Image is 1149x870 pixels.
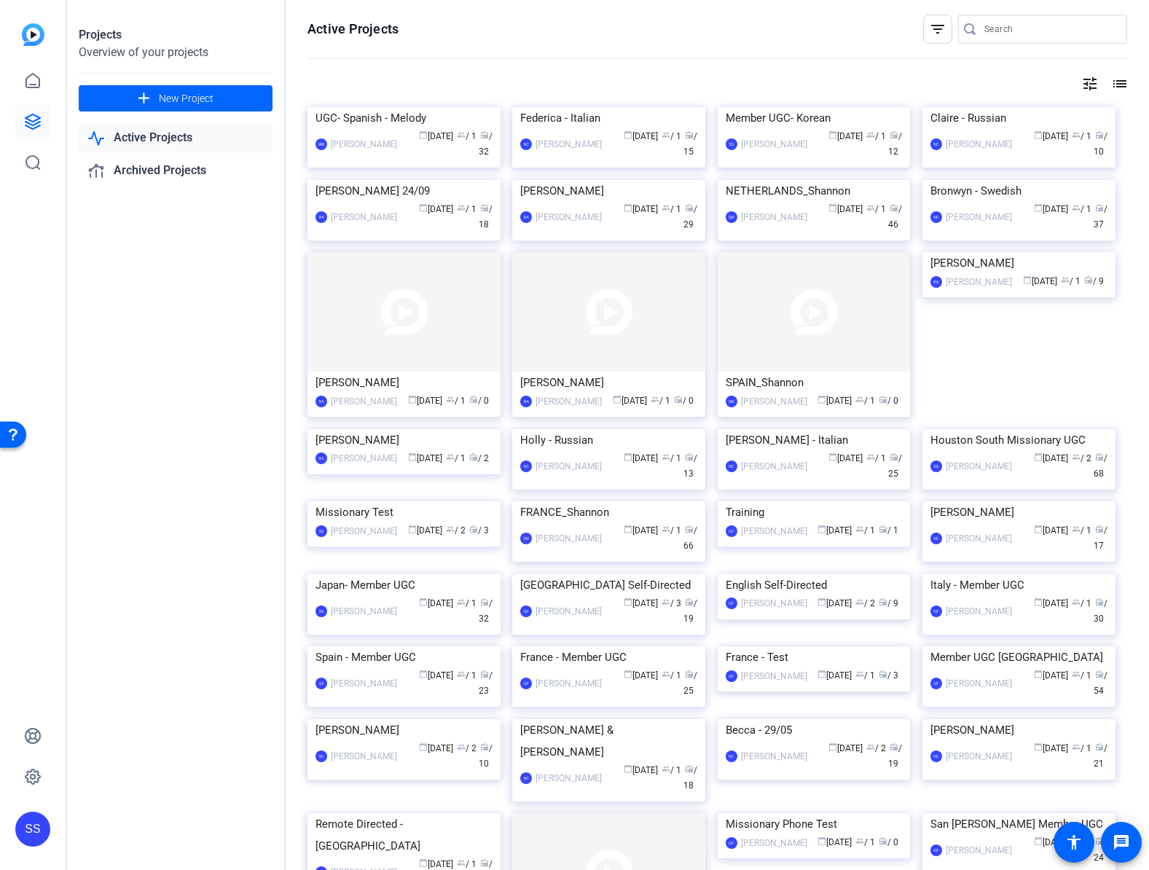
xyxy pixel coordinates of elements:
[674,396,694,406] span: / 0
[855,670,864,678] span: group
[408,452,417,461] span: calendar_today
[331,137,397,152] div: [PERSON_NAME]
[685,597,694,606] span: radio
[1095,670,1104,678] span: radio
[930,751,942,762] div: NC
[685,203,694,212] span: radio
[685,525,694,533] span: radio
[1061,276,1081,286] span: / 1
[855,525,864,533] span: group
[1094,670,1107,696] span: / 54
[866,203,875,212] span: group
[741,669,807,683] div: [PERSON_NAME]
[685,670,694,678] span: radio
[1095,130,1104,139] span: radio
[946,676,1012,691] div: [PERSON_NAME]
[879,525,887,533] span: radio
[315,646,493,668] div: Spain - Member UGC
[828,743,863,753] span: [DATE]
[930,180,1107,202] div: Bronwyn - Swedish
[817,597,826,606] span: calendar_today
[408,395,417,404] span: calendar_today
[1034,743,1068,753] span: [DATE]
[866,742,875,751] span: group
[624,670,658,681] span: [DATE]
[315,574,493,596] div: Japan- Member UGC
[1023,276,1057,286] span: [DATE]
[1072,130,1081,139] span: group
[419,670,453,681] span: [DATE]
[457,742,466,751] span: group
[536,676,602,691] div: [PERSON_NAME]
[457,670,477,681] span: / 1
[79,123,272,153] a: Active Projects
[662,203,670,212] span: group
[1072,670,1081,678] span: group
[624,452,632,461] span: calendar_today
[726,501,903,523] div: Training
[1094,743,1107,769] span: / 21
[624,131,658,141] span: [DATE]
[817,396,852,406] span: [DATE]
[1094,131,1107,157] span: / 10
[866,204,886,214] span: / 1
[930,606,942,617] div: GF
[331,210,397,224] div: [PERSON_NAME]
[1094,453,1107,479] span: / 68
[1113,834,1130,851] mat-icon: message
[520,533,532,544] div: SM
[446,453,466,463] span: / 1
[674,395,683,404] span: radio
[890,742,898,751] span: radio
[315,180,493,202] div: [PERSON_NAME] 24/09
[726,597,737,609] div: GF
[1072,204,1091,214] span: / 1
[1084,276,1104,286] span: / 9
[408,453,442,463] span: [DATE]
[726,211,737,223] div: SM
[479,670,493,696] span: / 23
[520,138,532,150] div: NC
[457,743,477,753] span: / 2
[457,130,466,139] span: group
[79,156,272,186] a: Archived Projects
[520,180,697,202] div: [PERSON_NAME]
[879,598,898,608] span: / 9
[726,751,737,762] div: NC
[624,453,658,463] span: [DATE]
[408,525,417,533] span: calendar_today
[741,210,807,224] div: [PERSON_NAME]
[1110,75,1127,93] mat-icon: list
[890,203,898,212] span: radio
[866,131,886,141] span: / 1
[662,204,681,214] span: / 1
[726,646,903,668] div: France - Test
[1034,670,1043,678] span: calendar_today
[1023,275,1032,284] span: calendar_today
[479,204,493,230] span: / 18
[457,204,477,214] span: / 1
[930,276,942,288] div: RA
[651,395,659,404] span: group
[408,525,442,536] span: [DATE]
[662,131,681,141] span: / 1
[888,204,902,230] span: / 46
[331,676,397,691] div: [PERSON_NAME]
[315,396,327,407] div: RA
[683,598,697,624] span: / 19
[480,130,489,139] span: radio
[817,525,826,533] span: calendar_today
[419,598,453,608] span: [DATE]
[624,204,658,214] span: [DATE]
[135,90,153,108] mat-icon: add
[726,180,903,202] div: NETHERLANDS_Shannon
[685,764,694,773] span: radio
[624,130,632,139] span: calendar_today
[866,130,875,139] span: group
[624,598,658,608] span: [DATE]
[726,461,737,472] div: NC
[1034,525,1068,536] span: [DATE]
[479,598,493,624] span: / 32
[930,646,1107,668] div: Member UGC [GEOGRAPHIC_DATA]
[1034,130,1043,139] span: calendar_today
